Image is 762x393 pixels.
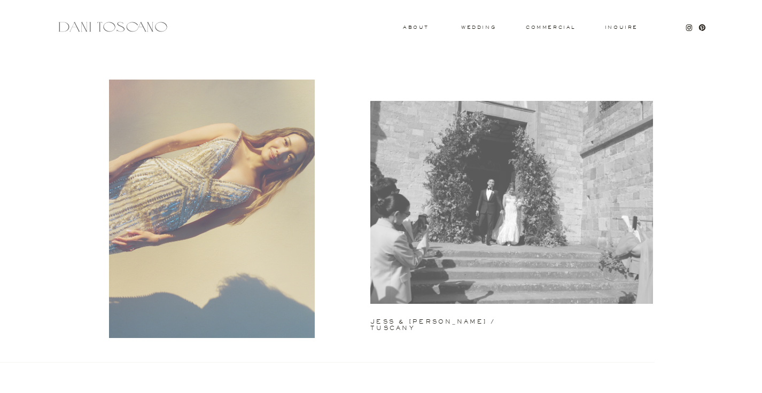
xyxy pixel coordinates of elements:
[461,25,496,29] a: wedding
[370,319,537,323] a: jess & [PERSON_NAME] / tuscany
[526,25,575,29] a: commercial
[403,25,426,29] a: About
[604,25,639,30] a: Inquire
